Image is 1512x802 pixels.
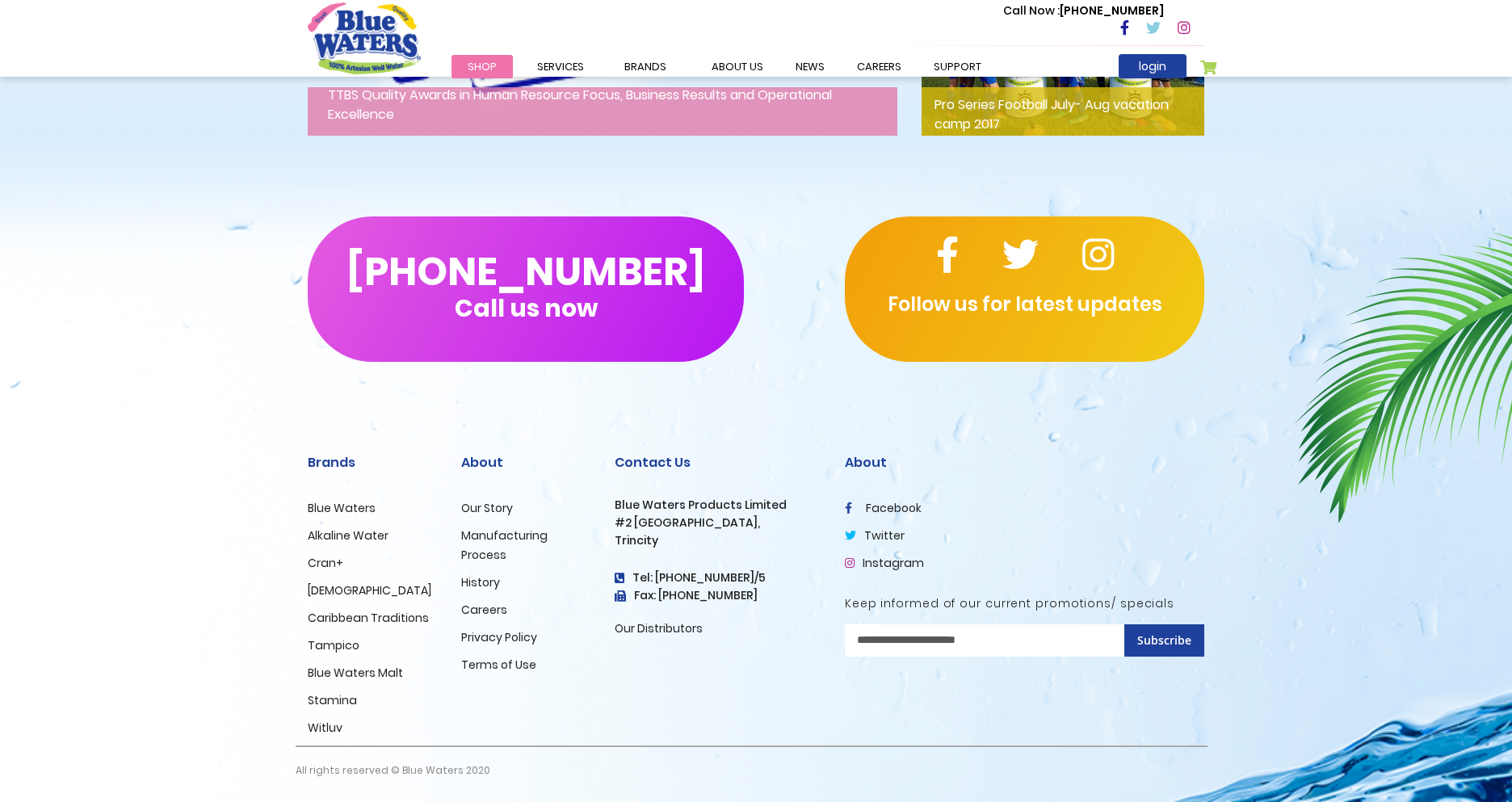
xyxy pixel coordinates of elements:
a: Instagram [845,555,924,571]
p: Follow us for latest updates [845,290,1204,319]
a: facebook [845,500,922,516]
a: Stamina [308,692,357,708]
a: Careers [461,602,507,618]
h2: About [845,455,1204,470]
a: News [779,55,841,78]
h2: About [461,455,590,470]
button: Subscribe [1124,624,1204,657]
button: [PHONE_NUMBER]Call us now [308,216,744,362]
a: twitter [845,527,905,544]
a: Our Distributors [615,620,703,636]
h5: Keep informed of our current promotions/ specials [845,597,1204,611]
a: login [1119,54,1186,78]
a: Privacy Policy [461,629,537,645]
a: Blue Waters [308,500,376,516]
h3: #2 [GEOGRAPHIC_DATA], [615,516,821,530]
h3: Fax: [PHONE_NUMBER] [615,589,821,603]
span: Shop [468,59,497,74]
a: Witluv [308,720,342,736]
a: Blue Waters Malt [308,665,403,681]
p: TTBS Quality Awards in Human Resource Focus, Business Results and Operational Excellence [308,87,897,136]
a: Caribbean Traditions [308,610,429,626]
a: Terms of Use [461,657,536,673]
a: careers [841,55,918,78]
a: Our Story [461,500,513,516]
span: Services [537,59,584,74]
h2: Contact Us [615,455,821,470]
span: Subscribe [1137,632,1191,648]
a: store logo [308,2,421,73]
a: Tampico [308,637,359,653]
a: Alkaline Water [308,527,388,544]
a: Cran+ [308,555,343,571]
a: about us [695,55,779,78]
a: [DEMOGRAPHIC_DATA] [308,582,431,598]
h3: Trincity [615,534,821,548]
h2: Brands [308,455,437,470]
a: History [461,574,500,590]
h4: Tel: [PHONE_NUMBER]/5 [615,571,821,585]
a: support [918,55,997,78]
span: Call Now : [1003,2,1060,19]
p: All rights reserved © Blue Waters 2020 [296,747,490,794]
p: [PHONE_NUMBER] [1003,2,1164,19]
h3: Blue Waters Products Limited [615,498,821,512]
span: Call us now [455,304,598,313]
p: Pro Series Football July- Aug vacation camp 2017 [922,87,1204,136]
a: Manufacturing Process [461,527,548,563]
span: Brands [624,59,666,74]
